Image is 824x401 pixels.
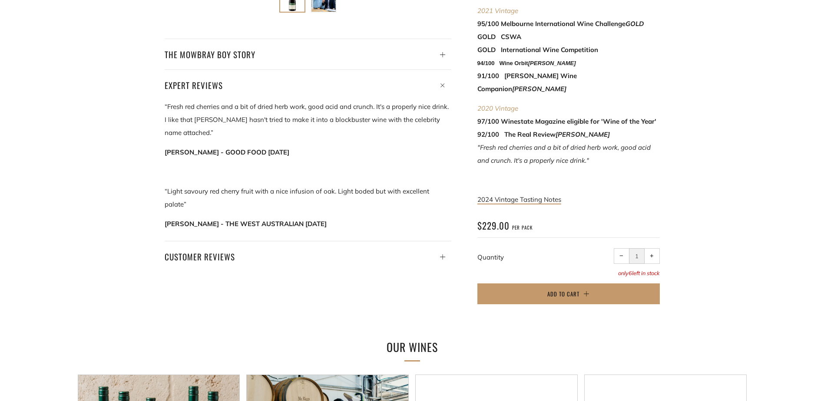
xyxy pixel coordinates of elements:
strong: GOLD CSWA GOLD International Wine Competition [477,33,598,54]
span: + [650,254,654,258]
span: 2020 Vintage [477,104,518,112]
input: quantity [629,248,645,264]
h4: The Mowbray Boy Story [165,47,451,62]
p: only left in stock [477,270,660,276]
strong: 92/100 The Real Review [477,130,610,138]
h2: Our Wines [269,338,556,356]
button: Add to Cart [477,283,660,304]
span: 2024 Vintage Tasting Notes [477,195,561,204]
p: “Light savoury red cherry fruit with a nice infusion of oak. Light boded but with excellent palate” [165,185,451,211]
strong: 94/100 Wine Orbit [477,60,576,66]
span: per pack [512,224,533,231]
a: The Mowbray Boy Story [165,39,451,62]
strong: 97/100 Winestate Magazine eligible for 'Wine of the Year' [477,117,656,125]
strong: 95/100 Melbourne International Wine Challenge [477,20,644,28]
span: 2021 Vintage [477,7,518,15]
a: Expert Reviews [165,69,451,92]
span: $229.00 [477,219,510,232]
em: [PERSON_NAME] [528,60,576,66]
a: 2024 Vintage Tasting Notes [477,195,561,204]
span: Add to Cart [547,289,579,298]
h4: Expert Reviews [165,78,451,92]
strong: 91/100 [PERSON_NAME] Wine Companion [477,72,577,93]
label: Quantity [477,253,504,261]
p: “Fresh red cherries and a bit of dried herb work, good acid and crunch. It's a properly nice drin... [165,100,451,139]
em: [PERSON_NAME] [512,85,566,93]
em: GOLD [625,20,644,28]
em: [PERSON_NAME] [556,130,610,138]
a: Customer Reviews [165,241,451,264]
span: − [619,254,623,258]
h4: Customer Reviews [165,249,451,264]
span: 6 [629,270,632,276]
strong: [PERSON_NAME] - GOOD FOOD [DATE] [165,148,289,156]
strong: [PERSON_NAME] - THE WEST AUSTRALIAN [DATE] [165,220,327,228]
span: "Fresh red cherries and a bit of dried herb work, good acid and crunch. It's a properly nice drink." [477,143,651,164]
